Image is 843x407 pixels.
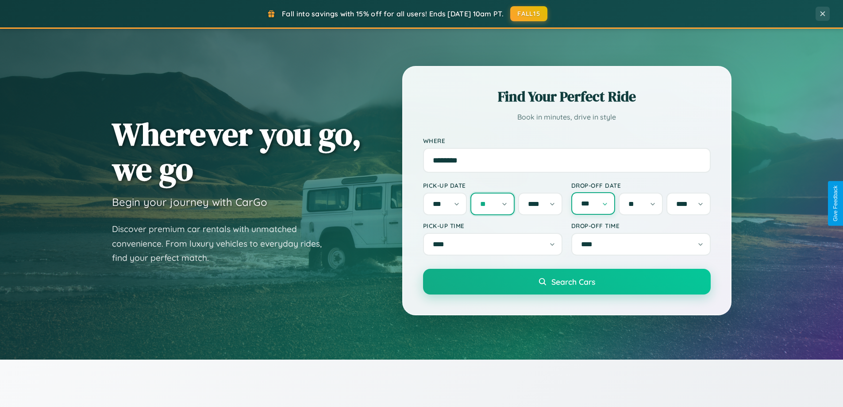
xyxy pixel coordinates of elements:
h3: Begin your journey with CarGo [112,195,267,209]
div: Give Feedback [832,186,839,221]
h1: Wherever you go, we go [112,116,362,186]
label: Drop-off Date [571,182,711,189]
button: Search Cars [423,269,711,295]
h2: Find Your Perfect Ride [423,87,711,106]
label: Where [423,137,711,144]
label: Pick-up Time [423,222,562,229]
span: Fall into savings with 15% off for all users! Ends [DATE] 10am PT. [282,9,504,18]
span: Search Cars [551,277,595,287]
label: Drop-off Time [571,222,711,229]
p: Book in minutes, drive in style [423,111,711,124]
p: Discover premium car rentals with unmatched convenience. From luxury vehicles to everyday rides, ... [112,222,333,265]
label: Pick-up Date [423,182,562,189]
button: FALL15 [510,6,547,21]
